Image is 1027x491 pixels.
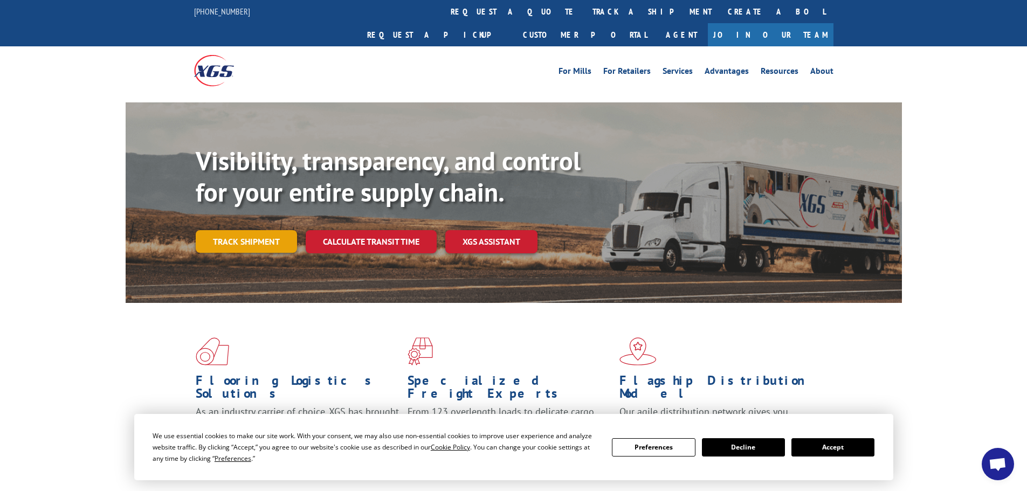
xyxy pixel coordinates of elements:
a: Advantages [705,67,749,79]
h1: Flagship Distribution Model [619,374,823,405]
a: For Mills [559,67,591,79]
a: Join Our Team [708,23,833,46]
img: xgs-icon-flagship-distribution-model-red [619,337,657,365]
span: Preferences [215,454,251,463]
span: Our agile distribution network gives you nationwide inventory management on demand. [619,405,818,431]
a: About [810,67,833,79]
div: We use essential cookies to make our site work. With your consent, we may also use non-essential ... [153,430,599,464]
img: xgs-icon-focused-on-flooring-red [408,337,433,365]
a: Track shipment [196,230,297,253]
p: From 123 overlength loads to delicate cargo, our experienced staff knows the best way to move you... [408,405,611,453]
a: Customer Portal [515,23,655,46]
b: Visibility, transparency, and control for your entire supply chain. [196,144,581,209]
a: Open chat [982,448,1014,480]
button: Preferences [612,438,695,457]
button: Decline [702,438,785,457]
span: As an industry carrier of choice, XGS has brought innovation and dedication to flooring logistics... [196,405,399,444]
a: Resources [761,67,798,79]
a: For Retailers [603,67,651,79]
h1: Flooring Logistics Solutions [196,374,399,405]
img: xgs-icon-total-supply-chain-intelligence-red [196,337,229,365]
a: Agent [655,23,708,46]
a: Services [663,67,693,79]
a: XGS ASSISTANT [445,230,537,253]
h1: Specialized Freight Experts [408,374,611,405]
span: Cookie Policy [431,442,470,452]
button: Accept [791,438,874,457]
a: Request a pickup [359,23,515,46]
a: Calculate transit time [306,230,437,253]
a: [PHONE_NUMBER] [194,6,250,17]
div: Cookie Consent Prompt [134,414,893,480]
